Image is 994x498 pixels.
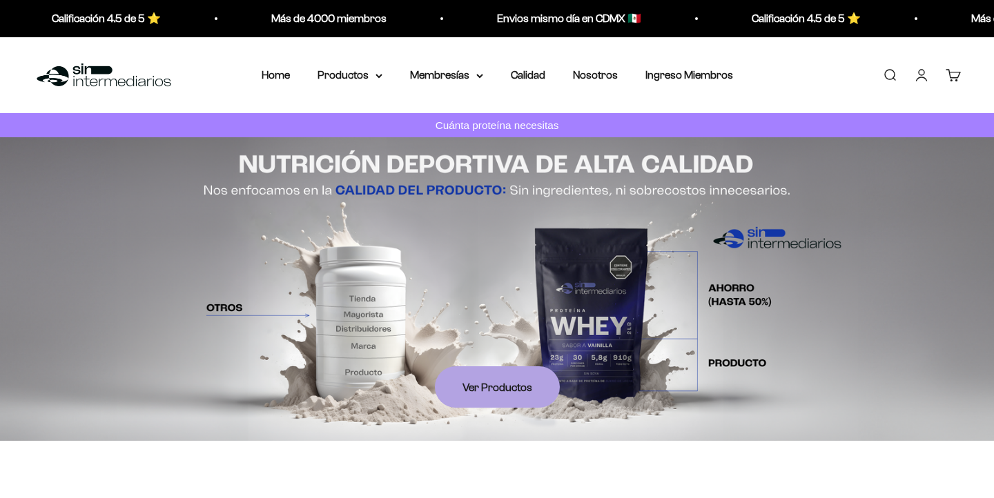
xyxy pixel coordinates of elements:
a: Nosotros [573,69,618,81]
a: Envios mismo día en CDMX 🇲🇽 [494,12,639,24]
a: Ingreso Miembros [645,69,733,81]
a: Ver Productos [435,366,560,408]
a: Más de 4000 miembros [269,12,384,24]
a: Calificación 4.5 de 5 ⭐️ [749,12,858,24]
a: Calidad [511,69,545,81]
a: Calificación 4.5 de 5 ⭐️ [49,12,158,24]
summary: Productos [318,66,382,84]
summary: Membresías [410,66,483,84]
p: Cuánta proteína necesitas [432,117,563,134]
a: Home [262,69,290,81]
